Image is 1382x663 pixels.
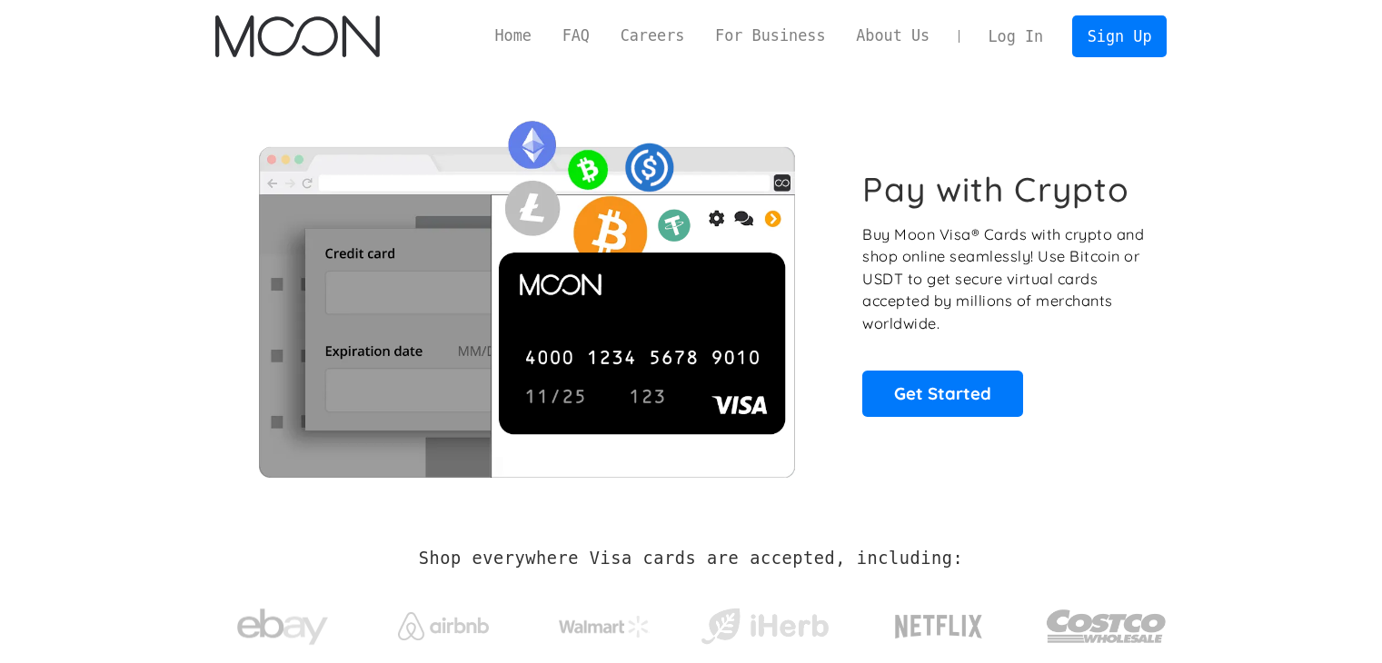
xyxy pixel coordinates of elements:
h1: Pay with Crypto [862,169,1129,210]
a: Home [480,25,547,47]
img: Walmart [559,616,650,638]
h2: Shop everywhere Visa cards are accepted, including: [419,549,963,569]
a: FAQ [547,25,605,47]
a: Airbnb [375,594,511,649]
p: Buy Moon Visa® Cards with crypto and shop online seamlessly! Use Bitcoin or USDT to get secure vi... [862,223,1147,335]
img: Costco [1046,592,1168,660]
a: Log In [973,16,1059,56]
a: Walmart [536,598,671,647]
img: Moon Logo [215,15,380,57]
a: About Us [840,25,945,47]
img: Airbnb [398,612,489,640]
a: Sign Up [1072,15,1167,56]
a: home [215,15,380,57]
a: For Business [700,25,840,47]
img: Netflix [893,604,984,649]
img: Moon Cards let you spend your crypto anywhere Visa is accepted. [215,108,838,477]
a: Netflix [858,586,1020,658]
a: iHerb [697,585,832,659]
a: Get Started [862,371,1023,416]
a: Careers [605,25,700,47]
img: ebay [237,599,328,656]
img: iHerb [697,603,832,650]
